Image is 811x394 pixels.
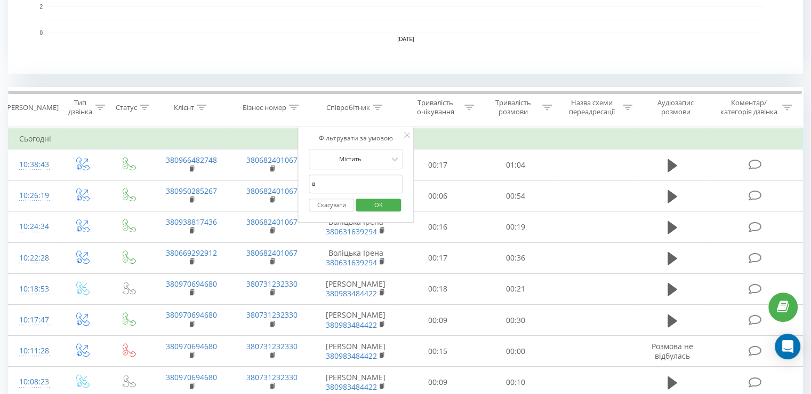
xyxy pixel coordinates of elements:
[326,382,377,392] a: 380983484422
[19,310,47,330] div: 10:17:47
[246,279,298,289] a: 380731232330
[9,128,803,149] td: Сьогодні
[364,196,394,213] span: OK
[399,273,477,304] td: 00:18
[312,211,399,242] td: Воліцька Ірена
[399,211,477,242] td: 00:16
[356,199,401,212] button: OK
[5,103,59,112] div: [PERSON_NAME]
[166,155,217,165] a: 380966482748
[477,211,554,242] td: 00:19
[309,175,403,193] input: Введіть значення
[166,186,217,196] a: 380950285267
[246,217,298,227] a: 380682401067
[717,98,780,116] div: Коментар/категорія дзвінка
[477,149,554,180] td: 01:04
[399,336,477,367] td: 00:15
[326,288,377,298] a: 380983484422
[174,103,194,112] div: Клієнт
[326,351,377,361] a: 380983484422
[399,305,477,336] td: 00:09
[19,372,47,392] div: 10:08:23
[246,186,298,196] a: 380682401067
[67,98,92,116] div: Тип дзвінка
[309,133,403,144] div: Фільтрувати за умовою
[166,217,217,227] a: 380938817436
[39,30,43,36] text: 0
[326,320,377,330] a: 380983484422
[246,341,298,351] a: 380731232330
[246,310,298,320] a: 380731232330
[326,257,377,267] a: 380631639294
[166,279,217,289] a: 380970694680
[19,248,47,269] div: 10:22:28
[166,372,217,382] a: 380970694680
[39,4,43,10] text: 2
[312,336,399,367] td: [PERSON_NAME]
[645,98,707,116] div: Аудіозапис розмови
[326,103,370,112] div: Співробітник
[312,305,399,336] td: [PERSON_NAME]
[399,180,477,211] td: 00:06
[399,242,477,273] td: 00:17
[19,154,47,175] div: 10:38:43
[477,180,554,211] td: 00:54
[166,310,217,320] a: 380970694680
[246,155,298,165] a: 380682401067
[19,279,47,300] div: 10:18:53
[477,305,554,336] td: 00:30
[19,185,47,206] div: 10:26:19
[399,149,477,180] td: 00:17
[312,273,399,304] td: [PERSON_NAME]
[309,199,354,212] button: Скасувати
[116,103,137,112] div: Статус
[397,36,414,42] text: [DATE]
[246,372,298,382] a: 380731232330
[477,273,554,304] td: 00:21
[326,226,377,237] a: 380631639294
[477,242,554,273] td: 00:36
[409,98,462,116] div: Тривалість очікування
[19,216,47,237] div: 10:24:34
[166,248,217,258] a: 380669292912
[312,242,399,273] td: Воліцька Ірена
[775,334,800,359] div: Open Intercom Messenger
[19,341,47,361] div: 10:11:28
[246,248,298,258] a: 380682401067
[477,336,554,367] td: 00:00
[564,98,620,116] div: Назва схеми переадресації
[652,341,693,361] span: Розмова не відбулась
[166,341,217,351] a: 380970694680
[486,98,540,116] div: Тривалість розмови
[243,103,286,112] div: Бізнес номер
